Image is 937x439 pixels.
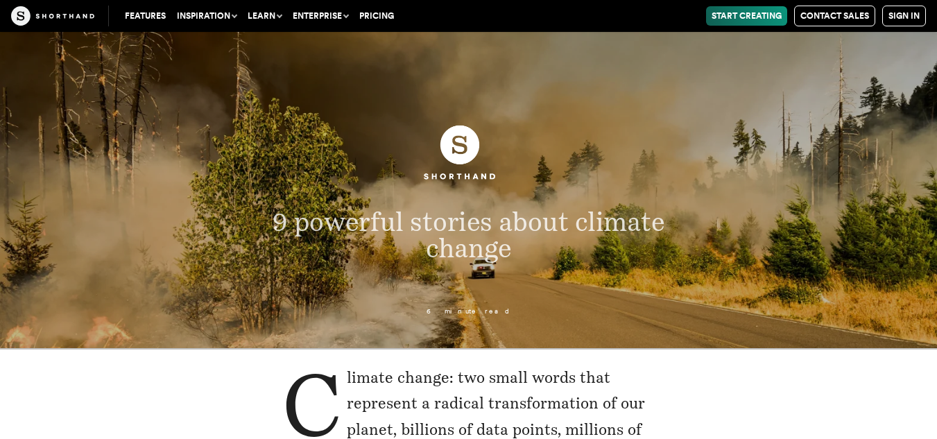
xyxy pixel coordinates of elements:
img: The Craft [11,6,94,26]
a: Contact Sales [794,6,875,26]
button: Learn [242,6,287,26]
p: 6 minute read [218,307,719,315]
a: Start Creating [706,6,787,26]
button: Enterprise [287,6,354,26]
a: Pricing [354,6,399,26]
span: 9 powerful stories about climate change [273,206,664,264]
a: Features [119,6,171,26]
a: Sign in [882,6,926,26]
button: Inspiration [171,6,242,26]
